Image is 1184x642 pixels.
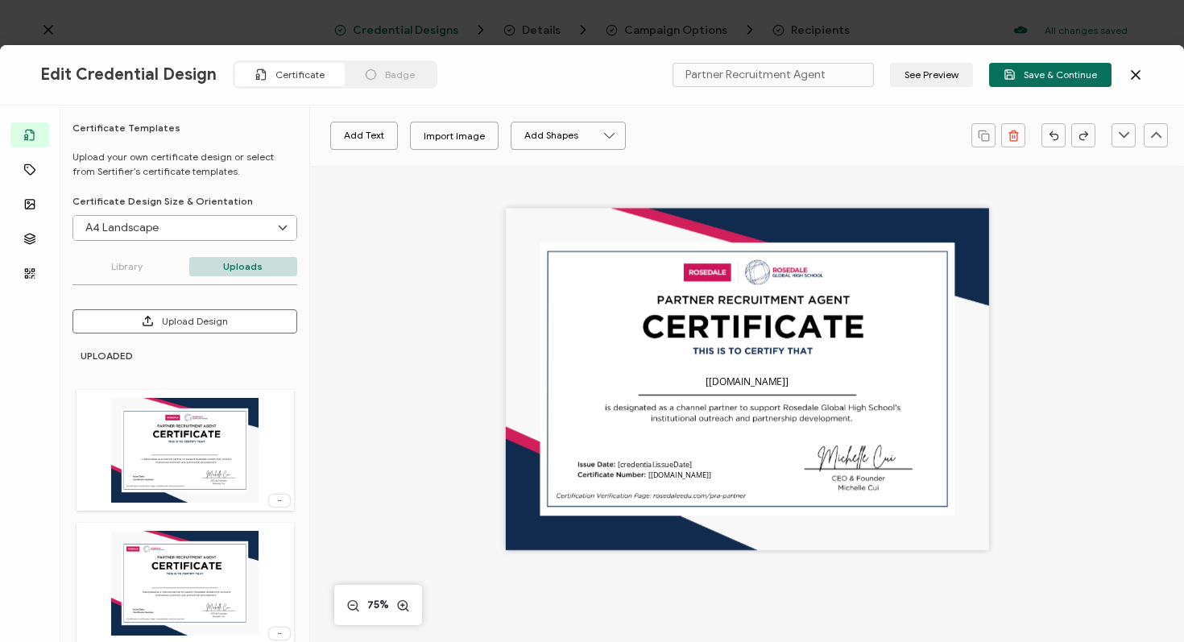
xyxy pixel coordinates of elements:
[275,68,325,81] span: Certificate
[706,375,788,388] pre: [[DOMAIN_NAME]]
[648,470,712,480] pre: [[DOMAIN_NAME]]
[40,64,217,85] span: Edit Credential Design
[111,398,259,503] img: 595ed8af-f505-4c27-a371-4157dbd43523.png
[673,63,874,87] input: Name your certificate
[111,531,259,636] img: 6a61ae75-8d09-464d-971d-f9dee4633187.png
[1004,68,1097,81] span: Save & Continue
[511,122,626,150] button: Add Shapes
[330,122,398,150] button: Add Text
[72,150,297,179] p: Upload your own certificate design or select from Sertifier’s certificate templates.
[72,309,297,333] button: Upload Design
[618,459,692,470] pre: [credential.issueDate]
[364,597,392,613] span: 75%
[890,63,973,87] button: See Preview
[73,216,296,240] input: Select
[72,257,181,276] p: Library
[72,122,297,134] h6: Certificate Templates
[424,122,485,150] div: Import Image
[385,68,415,81] span: Badge
[989,63,1112,87] button: Save & Continue
[1103,565,1184,642] iframe: Chat Widget
[81,350,294,362] h6: UPLOADED
[72,195,297,207] p: Certificate Design Size & Orientation
[189,257,298,276] p: Uploads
